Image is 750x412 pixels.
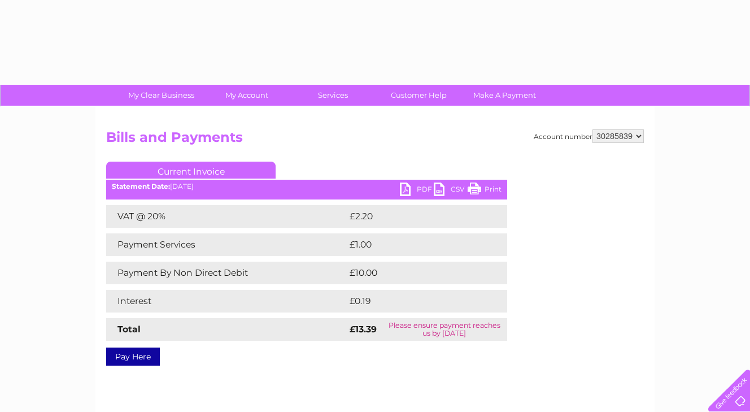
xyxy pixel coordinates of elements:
[468,183,502,199] a: Print
[106,262,347,284] td: Payment By Non Direct Debit
[347,205,481,228] td: £2.20
[400,183,434,199] a: PDF
[106,162,276,179] a: Current Invoice
[112,182,170,190] b: Statement Date:
[106,348,160,366] a: Pay Here
[434,183,468,199] a: CSV
[106,183,507,190] div: [DATE]
[117,324,141,335] strong: Total
[115,85,208,106] a: My Clear Business
[350,324,377,335] strong: £13.39
[372,85,465,106] a: Customer Help
[200,85,294,106] a: My Account
[347,290,479,313] td: £0.19
[347,262,484,284] td: £10.00
[106,233,347,256] td: Payment Services
[106,205,347,228] td: VAT @ 20%
[534,129,644,143] div: Account number
[347,233,480,256] td: £1.00
[106,290,347,313] td: Interest
[458,85,551,106] a: Make A Payment
[286,85,380,106] a: Services
[106,129,644,151] h2: Bills and Payments
[382,318,507,341] td: Please ensure payment reaches us by [DATE]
